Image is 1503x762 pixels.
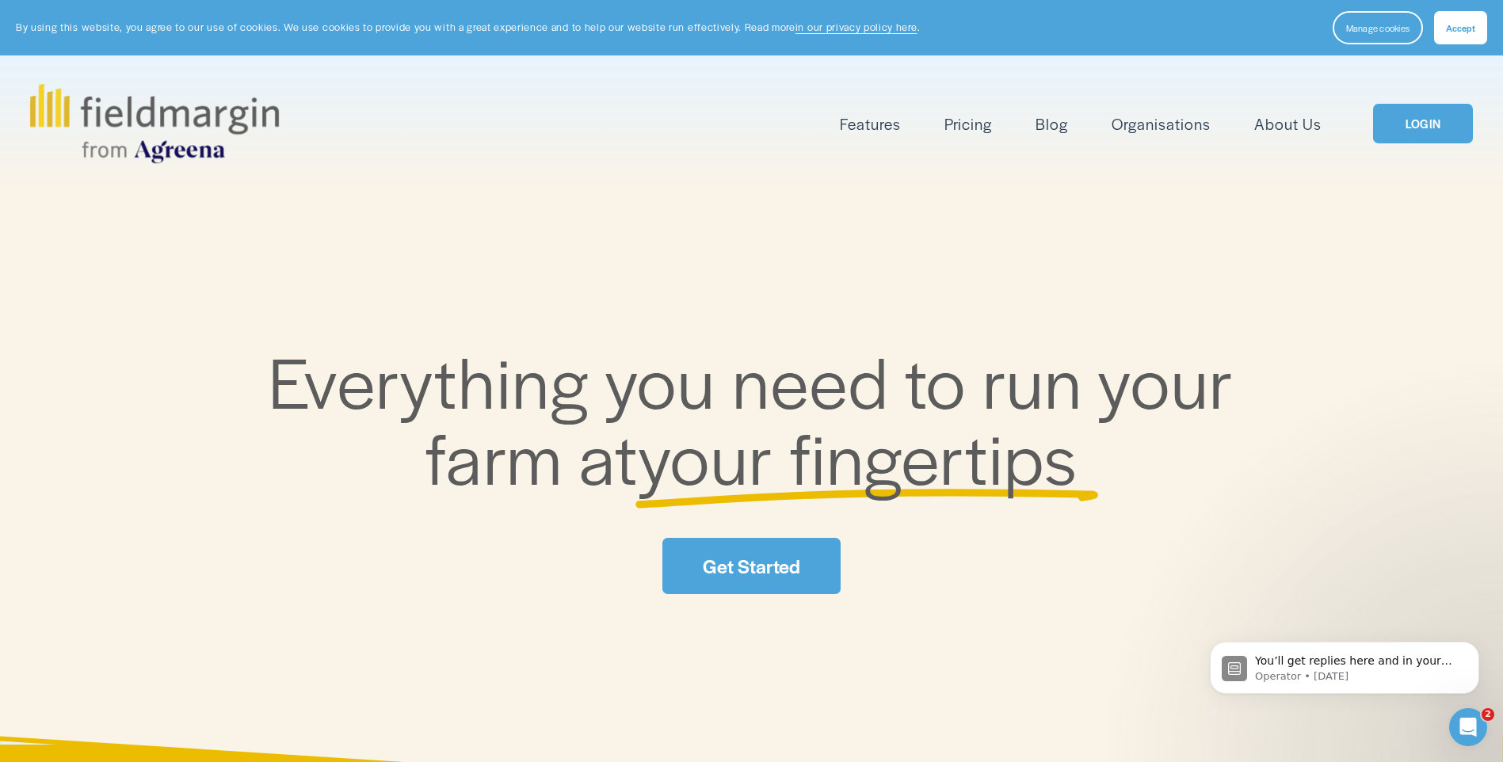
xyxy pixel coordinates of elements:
img: fieldmargin.com [30,84,279,163]
a: LOGIN [1373,104,1473,144]
span: your fingertips [638,406,1078,505]
a: folder dropdown [840,111,901,137]
span: Manage cookies [1346,21,1410,34]
span: Features [840,112,901,135]
button: Manage cookies [1333,11,1423,44]
span: Everything you need to run your farm at [269,330,1250,505]
a: in our privacy policy here [795,20,917,34]
span: 2 [1482,708,1494,721]
span: Accept [1446,21,1475,34]
a: Pricing [944,111,992,137]
a: Get Started [662,538,840,594]
a: Organisations [1112,111,1211,137]
button: Accept [1434,11,1487,44]
p: By using this website, you agree to our use of cookies. We use cookies to provide you with a grea... [16,20,920,35]
a: Blog [1036,111,1068,137]
iframe: Intercom live chat [1449,708,1487,746]
iframe: Intercom notifications message [1186,608,1503,719]
a: About Us [1254,111,1322,137]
